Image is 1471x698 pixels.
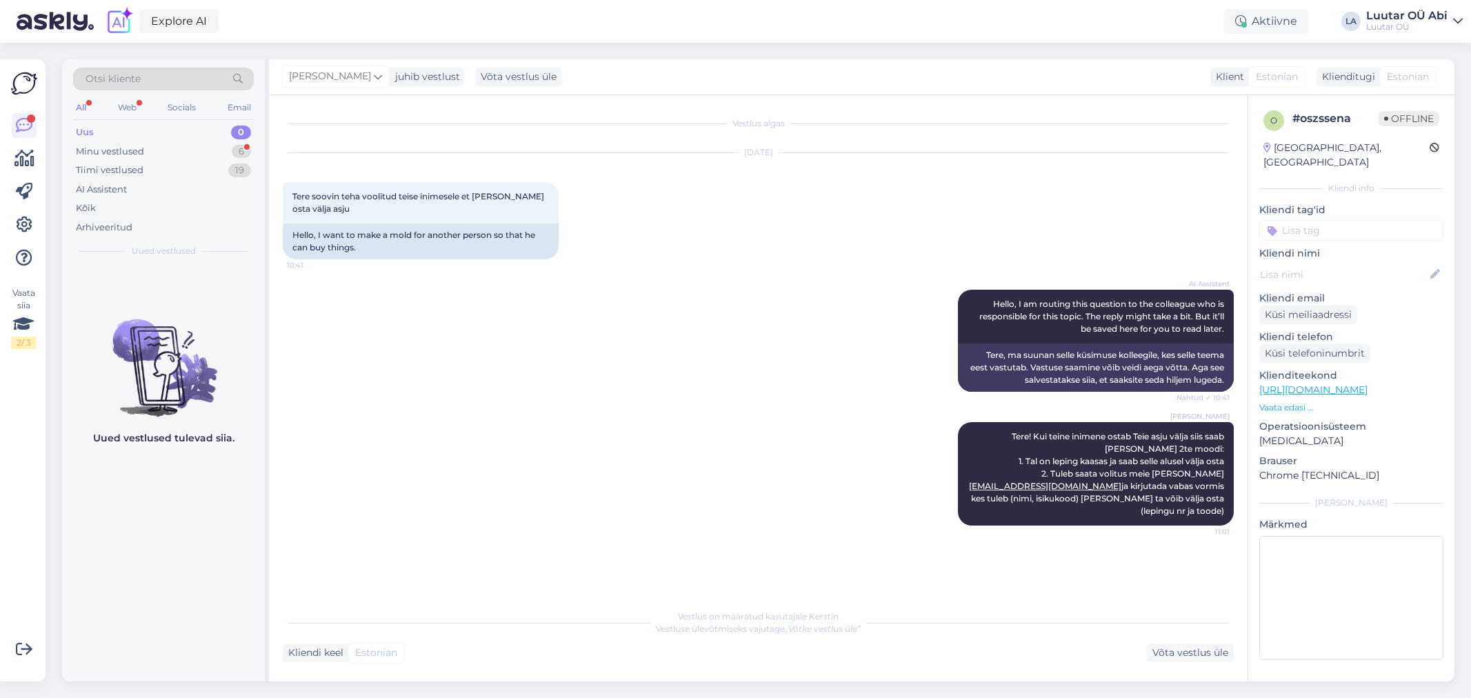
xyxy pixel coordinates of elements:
div: Tiimi vestlused [76,163,143,177]
span: Nähtud ✓ 10:41 [1177,392,1230,403]
div: Uus [76,126,94,139]
div: Luutar OÜ Abi [1366,10,1448,21]
div: Minu vestlused [76,145,144,159]
span: Vestlus on määratud kasutajale Kerstin [678,611,839,621]
div: 6 [232,145,251,159]
span: 11:01 [1178,526,1230,537]
div: Kliendi info [1259,182,1443,195]
p: Klienditeekond [1259,368,1443,383]
div: [PERSON_NAME] [1259,497,1443,509]
p: Uued vestlused tulevad siia. [93,431,234,446]
div: juhib vestlust [390,70,460,84]
input: Lisa tag [1259,220,1443,241]
div: 2 / 3 [11,337,36,349]
div: Klienditugi [1317,70,1375,84]
img: No chats [62,295,265,419]
div: All [73,99,89,117]
div: Web [115,99,139,117]
div: # oszssena [1292,110,1379,127]
div: Tere, ma suunan selle küsimuse kolleegile, kes selle teema eest vastutab. Vastuse saamine võib ve... [958,343,1234,392]
div: Aktiivne [1224,9,1308,34]
a: [URL][DOMAIN_NAME] [1259,383,1368,396]
div: Võta vestlus üle [475,68,562,86]
div: Kliendi keel [283,646,343,660]
p: Märkmed [1259,517,1443,532]
span: Estonian [355,646,397,660]
span: Otsi kliente [86,72,141,86]
p: Kliendi nimi [1259,246,1443,261]
div: LA [1341,12,1361,31]
p: Kliendi telefon [1259,330,1443,344]
div: 0 [231,126,251,139]
p: Operatsioonisüsteem [1259,419,1443,434]
span: 10:41 [287,260,339,270]
input: Lisa nimi [1260,267,1428,282]
span: Estonian [1387,70,1429,84]
div: Võta vestlus üle [1147,644,1234,662]
span: Tere soovin teha voolitud teise inimesele et [PERSON_NAME] osta välja asju [292,191,546,214]
div: [GEOGRAPHIC_DATA], [GEOGRAPHIC_DATA] [1263,141,1430,170]
p: Chrome [TECHNICAL_ID] [1259,468,1443,483]
p: [MEDICAL_DATA] [1259,434,1443,448]
span: Offline [1379,111,1439,126]
div: Klient [1210,70,1244,84]
div: Küsi telefoninumbrit [1259,344,1370,363]
span: AI Assistent [1178,279,1230,289]
span: [PERSON_NAME] [1170,411,1230,421]
img: explore-ai [105,7,134,36]
span: Estonian [1256,70,1298,84]
div: Kõik [76,201,96,215]
p: Vaata edasi ... [1259,401,1443,414]
span: Hello, I am routing this question to the colleague who is responsible for this topic. The reply m... [979,299,1226,334]
span: o [1270,115,1277,126]
div: Vestlus algas [283,117,1234,130]
div: Luutar OÜ [1366,21,1448,32]
span: Uued vestlused [132,245,196,257]
div: 19 [228,163,251,177]
span: Tere! Kui teine inimene ostab Teie asju välja siis saab [PERSON_NAME] 2te moodi: 1. Tal on leping... [969,431,1226,516]
a: Luutar OÜ AbiLuutar OÜ [1366,10,1463,32]
p: Kliendi email [1259,291,1443,306]
div: Socials [165,99,199,117]
a: [EMAIL_ADDRESS][DOMAIN_NAME] [969,481,1121,491]
a: Explore AI [139,10,219,33]
div: [DATE] [283,146,1234,159]
img: Askly Logo [11,70,37,97]
p: Kliendi tag'id [1259,203,1443,217]
div: AI Assistent [76,183,127,197]
div: Vaata siia [11,287,36,349]
span: [PERSON_NAME] [289,69,371,84]
div: Küsi meiliaadressi [1259,306,1357,324]
span: Vestluse ülevõtmiseks vajutage [656,624,861,634]
div: Hello, I want to make a mold for another person so that he can buy things. [283,223,559,259]
p: Brauser [1259,454,1443,468]
i: „Võtke vestlus üle” [785,624,861,634]
div: Arhiveeritud [76,221,132,235]
div: Email [225,99,254,117]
